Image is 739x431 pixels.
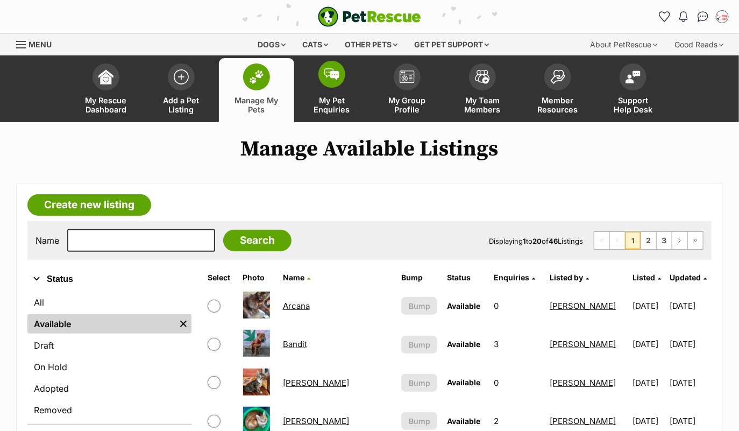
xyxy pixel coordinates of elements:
div: Cats [295,34,336,55]
a: Page 3 [657,232,672,249]
span: My Pet Enquiries [308,96,356,114]
a: Draft [27,336,191,355]
span: Displaying to of Listings [489,237,583,245]
span: Available [447,301,480,310]
td: [DATE] [670,287,710,324]
th: Photo [239,269,278,286]
a: Add a Pet Listing [144,58,219,122]
a: Next page [672,232,687,249]
span: My Rescue Dashboard [82,96,130,114]
a: Adopted [27,379,191,398]
a: [PERSON_NAME] [550,339,616,349]
span: First page [594,232,609,249]
th: Bump [397,269,442,286]
button: Bump [401,412,437,430]
img: Laura Chao profile pic [717,11,728,22]
th: Select [203,269,237,286]
img: logo-e224e6f780fb5917bec1dbf3a21bbac754714ae5b6737aabdf751b685950b380.svg [318,6,421,27]
img: group-profile-icon-3fa3cf56718a62981997c0bc7e787c4b2cf8bcc04b72c1350f741eb67cf2f40e.svg [400,70,415,83]
span: Support Help Desk [609,96,657,114]
div: Status [27,291,191,424]
a: Remove filter [175,314,191,334]
label: Name [35,236,59,245]
a: Conversations [694,8,712,25]
a: [PERSON_NAME] [550,378,616,388]
span: My Group Profile [383,96,431,114]
a: Arcana [283,301,310,311]
td: [DATE] [628,364,669,401]
span: Available [447,340,480,349]
a: Create new listing [27,194,151,216]
div: Dogs [251,34,294,55]
img: help-desk-icon-fdf02630f3aa405de69fd3d07c3f3aa587a6932b1a1747fa1d2bba05be0121f9.svg [626,70,641,83]
button: Bump [401,297,437,315]
span: Member Resources [534,96,582,114]
a: All [27,293,191,312]
span: Name [283,273,304,282]
td: 0 [490,287,545,324]
a: Bandit [283,339,307,349]
span: Listed by [550,273,583,282]
span: Available [447,378,480,387]
div: Good Reads [667,34,731,55]
button: Bump [401,374,437,392]
a: Manage My Pets [219,58,294,122]
td: 0 [490,364,545,401]
a: Member Resources [520,58,595,122]
a: Enquiries [494,273,536,282]
button: Bump [401,336,437,354]
div: About PetRescue [582,34,665,55]
a: Available [27,314,175,334]
img: pet-enquiries-icon-7e3ad2cf08bfb03b45e93fb7055b45f3efa6380592205ae92323e6603595dc1f.svg [324,68,339,80]
a: Support Help Desk [595,58,671,122]
div: Get pet support [407,34,497,55]
img: notifications-46538b983faf8c2785f20acdc204bb7945ddae34d4c08c2a6579f10ce5e182be.svg [679,11,688,22]
a: My Group Profile [370,58,445,122]
input: Search [223,230,292,251]
button: My account [714,8,731,25]
a: Listed by [550,273,589,282]
a: [PERSON_NAME] [550,301,616,311]
img: team-members-icon-5396bd8760b3fe7c0b43da4ab00e1e3bb1a5d9ba89233759b79545d2d3fc5d0d.svg [475,70,490,84]
button: Status [27,272,191,286]
a: [PERSON_NAME] [283,416,349,426]
span: translation missing: en.admin.listings.index.attributes.enquiries [494,273,530,282]
a: [PERSON_NAME] [283,378,349,388]
th: Status [443,269,488,286]
td: [DATE] [670,326,710,363]
span: Page 1 [626,232,641,249]
span: Listed [633,273,655,282]
td: [DATE] [628,287,669,324]
img: add-pet-listing-icon-0afa8454b4691262ce3f59096e99ab1cd57d4a30225e0717b998d2c9b9846f56.svg [174,69,189,84]
img: manage-my-pets-icon-02211641906a0b7f246fdf0571729dbe1e7629f14944591b6c1af311fb30b64b.svg [249,70,264,84]
td: [DATE] [628,326,669,363]
a: [PERSON_NAME] [550,416,616,426]
span: Bump [409,415,430,427]
span: My Team Members [458,96,507,114]
img: member-resources-icon-8e73f808a243e03378d46382f2149f9095a855e16c252ad45f914b54edf8863c.svg [550,69,565,84]
span: Updated [670,273,701,282]
span: Bump [409,377,430,388]
td: [DATE] [670,364,710,401]
strong: 46 [549,237,558,245]
a: Updated [670,273,707,282]
span: Manage My Pets [232,96,281,114]
a: Last page [688,232,703,249]
a: Favourites [656,8,673,25]
span: Bump [409,300,430,312]
span: Previous page [610,232,625,249]
strong: 20 [532,237,542,245]
nav: Pagination [594,231,704,250]
ul: Account quick links [656,8,731,25]
img: dashboard-icon-eb2f2d2d3e046f16d808141f083e7271f6b2e854fb5c12c21221c1fb7104beca.svg [98,69,113,84]
span: Bump [409,339,430,350]
td: 3 [490,326,545,363]
span: Menu [29,40,52,49]
a: Listed [633,273,661,282]
a: My Team Members [445,58,520,122]
a: PetRescue [318,6,421,27]
a: My Pet Enquiries [294,58,370,122]
a: Removed [27,400,191,420]
a: Page 2 [641,232,656,249]
button: Notifications [675,8,692,25]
